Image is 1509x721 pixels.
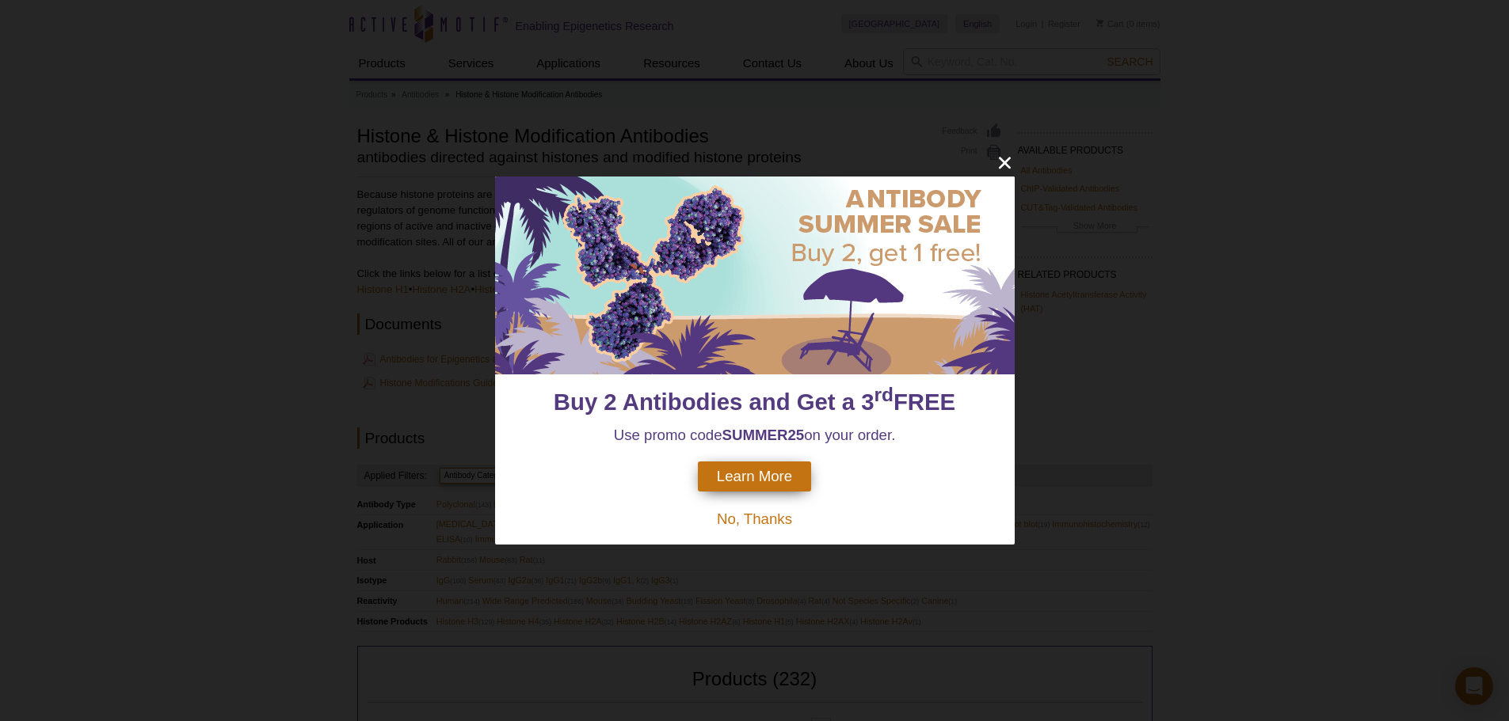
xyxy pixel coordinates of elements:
[722,427,805,443] strong: SUMMER25
[995,153,1015,173] button: close
[717,510,792,527] span: No, Thanks
[614,427,896,443] span: Use promo code on your order.
[554,389,955,415] span: Buy 2 Antibodies and Get a 3 FREE
[717,468,792,485] span: Learn More
[875,385,894,406] sup: rd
